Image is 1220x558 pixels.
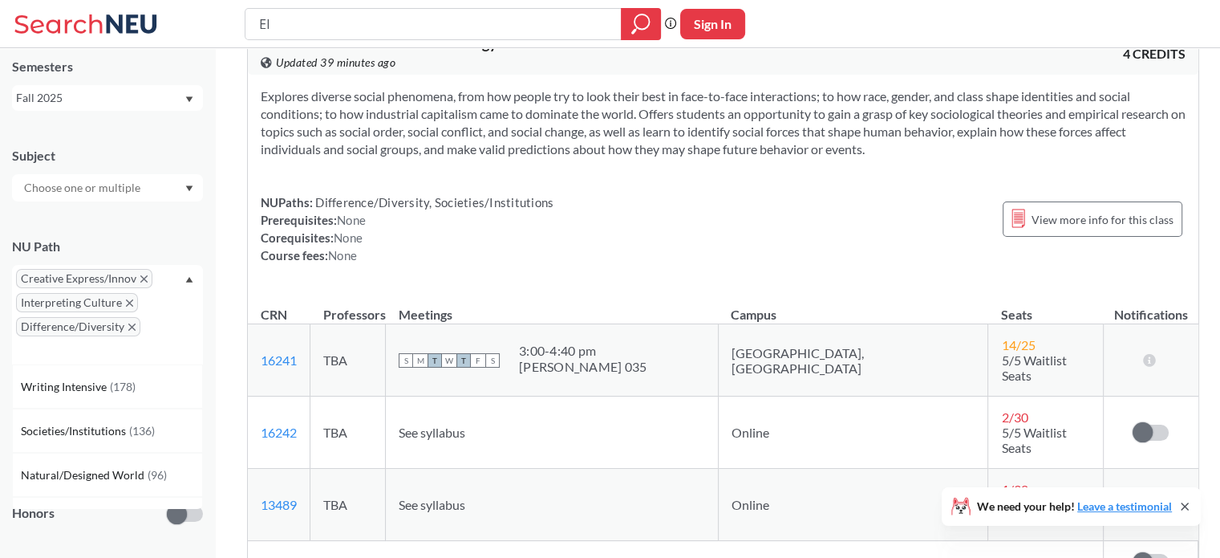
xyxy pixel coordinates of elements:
td: [GEOGRAPHIC_DATA], [GEOGRAPHIC_DATA] [718,324,988,397]
a: 13489 [261,497,297,512]
th: Professors [310,290,386,324]
span: 5/5 Waitlist Seats [1001,425,1066,455]
div: Semesters [12,58,203,75]
span: S [399,353,413,368]
div: CRN [261,306,287,324]
span: S [485,353,500,368]
div: [PERSON_NAME] 035 [519,359,646,375]
div: 3:00 - 4:40 pm [519,343,646,359]
span: T [456,353,471,368]
svg: X to remove pill [140,275,148,283]
svg: X to remove pill [128,324,136,331]
span: Societies/Institutions [21,422,129,440]
div: magnifying glass [621,8,661,40]
span: 14 / 25 [1001,337,1035,352]
span: F [471,353,485,368]
section: Explores diverse social phenomena, from how people try to look their best in face-to-face interac... [261,88,1186,158]
input: Class, professor, course number, "phrase" [257,10,610,38]
svg: Dropdown arrow [185,96,193,103]
span: Interpreting CultureX to remove pill [16,293,138,312]
span: See syllabus [399,425,465,440]
a: 16241 [261,352,297,368]
span: 2 / 30 [1001,409,1027,425]
input: Choose one or multiple [16,178,151,198]
div: Fall 2025 [16,89,184,107]
div: Fall 2025Dropdown arrow [12,85,203,111]
div: Subject [12,147,203,165]
svg: Dropdown arrow [185,276,193,283]
span: Updated 39 minutes ago [276,54,395,71]
span: T [428,353,442,368]
span: Difference/Diversity, Societies/Institutions [313,195,553,210]
div: Creative Express/InnovX to remove pillInterpreting CultureX to remove pillDifference/DiversityX t... [12,265,203,365]
a: Leave a testimonial [1077,499,1172,513]
svg: magnifying glass [631,13,651,35]
p: Honors [12,504,55,523]
div: Dropdown arrow [12,174,203,202]
span: ( 96 ) [148,468,167,482]
span: ( 136 ) [129,424,155,438]
span: None [334,230,363,245]
a: 16242 [261,425,297,440]
span: 1 / 30 [1001,482,1027,497]
span: 5/5 Waitlist Seats [1001,352,1066,383]
th: Notifications [1103,290,1198,324]
span: M [413,353,428,368]
td: Online [718,397,988,469]
span: View more info for this class [1032,210,1173,230]
svg: Dropdown arrow [185,185,193,192]
span: Natural/Designed World [21,466,148,484]
td: TBA [310,469,386,541]
span: None [337,213,366,227]
div: NU Path [12,238,203,255]
span: Difference/DiversityX to remove pill [16,317,140,336]
span: We need your help! [977,501,1172,512]
svg: X to remove pill [126,299,133,307]
span: ( 178 ) [110,380,136,393]
span: 4 CREDITS [1123,45,1186,63]
th: Campus [718,290,988,324]
span: See syllabus [399,497,465,512]
th: Seats [988,290,1103,324]
th: Meetings [386,290,719,324]
span: Creative Express/InnovX to remove pill [16,269,152,288]
span: Writing Intensive [21,378,110,396]
td: TBA [310,397,386,469]
div: NUPaths: Prerequisites: Corequisites: Course fees: [261,193,553,264]
span: None [328,248,357,263]
td: Online [718,469,988,541]
button: Sign In [680,9,745,39]
td: TBA [310,324,386,397]
span: W [442,353,456,368]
